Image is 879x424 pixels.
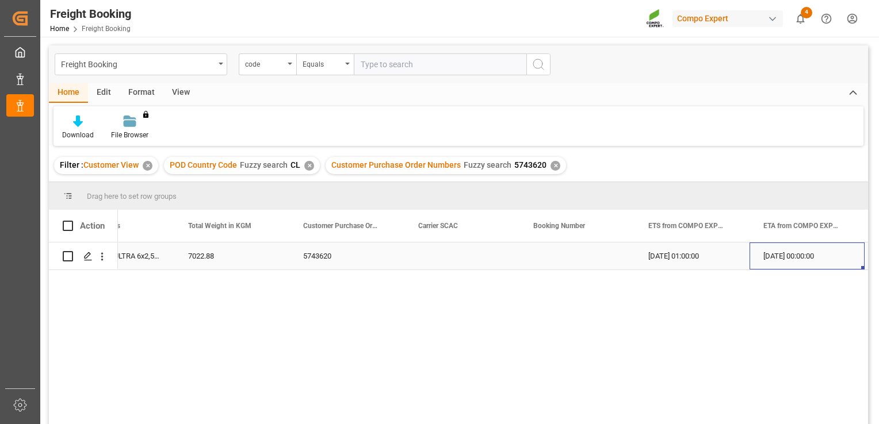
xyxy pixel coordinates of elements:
[813,6,839,32] button: Help Center
[303,222,380,230] span: Customer Purchase Order Numbers
[533,222,585,230] span: Booking Number
[289,242,404,269] div: 5743620
[61,56,215,71] div: Freight Booking
[50,5,131,22] div: Freight Booking
[88,83,120,103] div: Edit
[801,7,812,18] span: 4
[354,53,526,75] input: Type to search
[331,160,461,169] span: Customer Purchase Order Numbers
[464,160,511,169] span: Fuzzy search
[163,83,198,103] div: View
[646,9,664,29] img: Screenshot%202023-09-29%20at%2010.02.21.png_1712312052.png
[239,53,296,75] button: open menu
[750,242,865,269] div: [DATE] 00:00:00
[80,221,105,231] div: Action
[245,56,284,70] div: code
[788,6,813,32] button: show 4 new notifications
[50,25,69,33] a: Home
[672,7,788,29] button: Compo Expert
[49,83,88,103] div: Home
[635,242,750,269] div: [DATE] 01:00:00
[83,160,139,169] span: Customer View
[188,222,251,230] span: Total Weight in KGM
[62,130,94,140] div: Download
[514,160,546,169] span: 5743620
[55,53,227,75] button: open menu
[418,222,458,230] span: Carrier SCAC
[240,160,288,169] span: Fuzzy search
[296,53,354,75] button: open menu
[291,160,300,169] span: CL
[87,192,177,201] span: Drag here to set row groups
[648,222,725,230] span: ETS from COMPO EXPERT
[60,160,83,169] span: Filter :
[526,53,551,75] button: search button
[303,56,342,70] div: Equals
[763,222,840,230] span: ETA from COMPO EXPERT
[143,161,152,171] div: ✕
[672,10,783,27] div: Compo Expert
[174,242,289,269] div: 7022.88
[304,161,314,171] div: ✕
[551,161,560,171] div: ✕
[49,242,118,270] div: Press SPACE to select this row.
[170,160,237,169] span: POD Country Code
[120,83,163,103] div: Format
